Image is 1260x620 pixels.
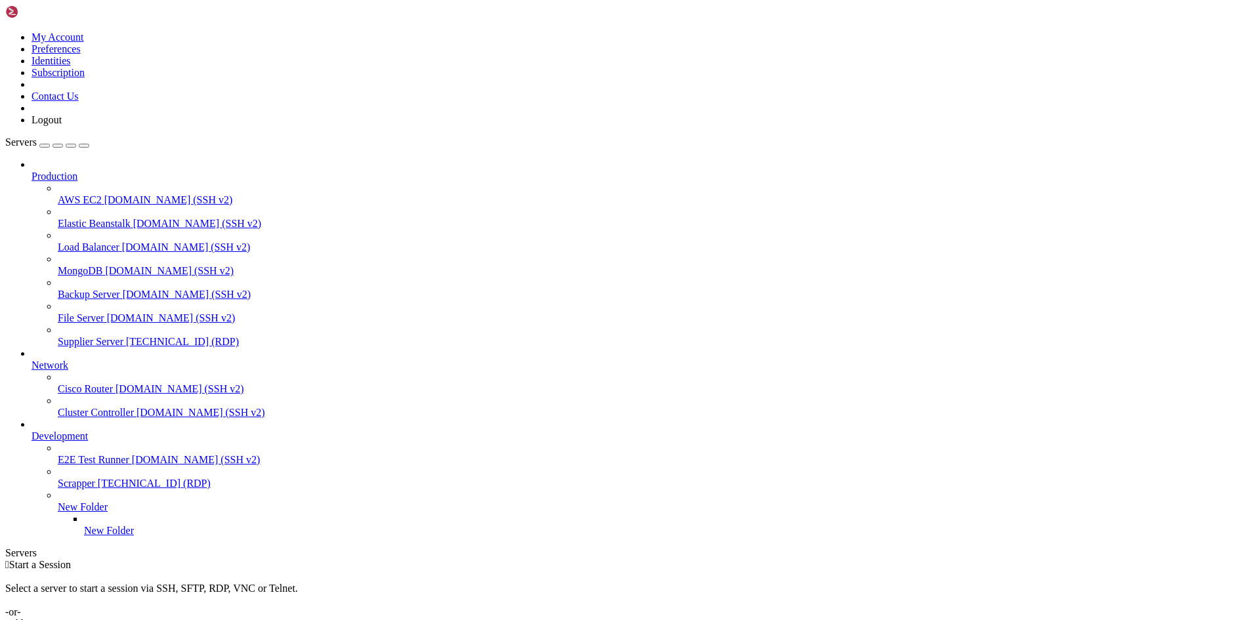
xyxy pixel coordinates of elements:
[58,230,1255,253] li: Load Balancer [DOMAIN_NAME] (SSH v2)
[84,525,1255,537] a: New Folder
[58,407,134,418] span: Cluster Controller
[31,430,1255,442] a: Development
[31,43,81,54] a: Preferences
[58,395,1255,419] li: Cluster Controller [DOMAIN_NAME] (SSH v2)
[58,253,1255,277] li: MongoDB [DOMAIN_NAME] (SSH v2)
[84,513,1255,537] li: New Folder
[58,289,1255,300] a: Backup Server [DOMAIN_NAME] (SSH v2)
[31,171,77,182] span: Production
[5,571,1255,618] div: Select a server to start a session via SSH, SFTP, RDP, VNC or Telnet. -or-
[107,312,236,323] span: [DOMAIN_NAME] (SSH v2)
[31,348,1255,419] li: Network
[58,206,1255,230] li: Elastic Beanstalk [DOMAIN_NAME] (SSH v2)
[115,383,244,394] span: [DOMAIN_NAME] (SSH v2)
[58,218,1255,230] a: Elastic Beanstalk [DOMAIN_NAME] (SSH v2)
[58,312,1255,324] a: File Server [DOMAIN_NAME] (SSH v2)
[58,300,1255,324] li: File Server [DOMAIN_NAME] (SSH v2)
[58,371,1255,395] li: Cisco Router [DOMAIN_NAME] (SSH v2)
[58,289,120,300] span: Backup Server
[84,525,134,536] span: New Folder
[31,430,88,442] span: Development
[133,218,262,229] span: [DOMAIN_NAME] (SSH v2)
[58,218,131,229] span: Elastic Beanstalk
[58,454,129,465] span: E2E Test Runner
[31,114,62,125] a: Logout
[58,454,1255,466] a: E2E Test Runner [DOMAIN_NAME] (SSH v2)
[132,454,261,465] span: [DOMAIN_NAME] (SSH v2)
[126,336,239,347] span: [TECHNICAL_ID] (RDP)
[58,265,102,276] span: MongoDB
[31,360,1255,371] a: Network
[58,324,1255,348] li: Supplier Server [TECHNICAL_ID] (RDP)
[136,407,265,418] span: [DOMAIN_NAME] (SSH v2)
[31,171,1255,182] a: Production
[98,478,211,489] span: [TECHNICAL_ID] (RDP)
[58,194,1255,206] a: AWS EC2 [DOMAIN_NAME] (SSH v2)
[5,559,9,570] span: 
[5,5,81,18] img: Shellngn
[31,91,79,102] a: Contact Us
[58,241,119,253] span: Load Balancer
[58,501,108,512] span: New Folder
[58,312,104,323] span: File Server
[58,336,123,347] span: Supplier Server
[58,501,1255,513] a: New Folder
[105,265,234,276] span: [DOMAIN_NAME] (SSH v2)
[58,277,1255,300] li: Backup Server [DOMAIN_NAME] (SSH v2)
[31,31,84,43] a: My Account
[31,360,68,371] span: Network
[5,136,37,148] span: Servers
[58,336,1255,348] a: Supplier Server [TECHNICAL_ID] (RDP)
[58,265,1255,277] a: MongoDB [DOMAIN_NAME] (SSH v2)
[58,383,1255,395] a: Cisco Router [DOMAIN_NAME] (SSH v2)
[5,136,89,148] a: Servers
[58,194,102,205] span: AWS EC2
[31,55,71,66] a: Identities
[104,194,233,205] span: [DOMAIN_NAME] (SSH v2)
[58,241,1255,253] a: Load Balancer [DOMAIN_NAME] (SSH v2)
[58,407,1255,419] a: Cluster Controller [DOMAIN_NAME] (SSH v2)
[58,489,1255,537] li: New Folder
[58,478,95,489] span: Scrapper
[31,159,1255,348] li: Production
[9,559,71,570] span: Start a Session
[58,466,1255,489] li: Scrapper [TECHNICAL_ID] (RDP)
[5,547,1255,559] div: Servers
[58,478,1255,489] a: Scrapper [TECHNICAL_ID] (RDP)
[58,182,1255,206] li: AWS EC2 [DOMAIN_NAME] (SSH v2)
[58,383,113,394] span: Cisco Router
[58,442,1255,466] li: E2E Test Runner [DOMAIN_NAME] (SSH v2)
[123,289,251,300] span: [DOMAIN_NAME] (SSH v2)
[31,67,85,78] a: Subscription
[31,419,1255,537] li: Development
[122,241,251,253] span: [DOMAIN_NAME] (SSH v2)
